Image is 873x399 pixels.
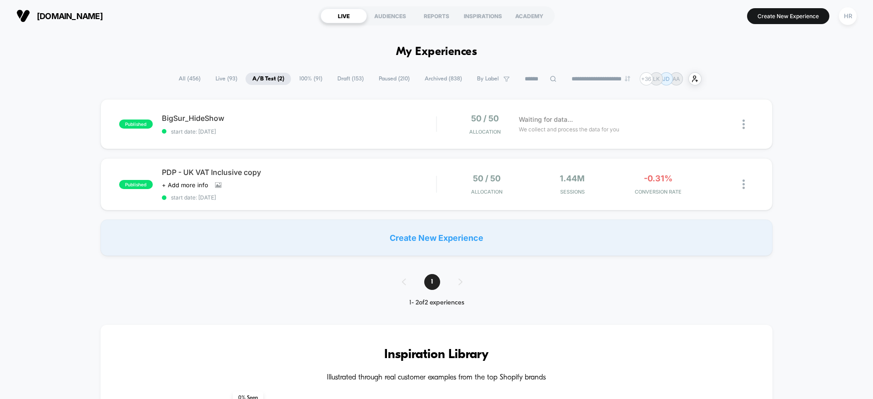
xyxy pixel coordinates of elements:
[617,189,699,195] span: CONVERSION RATE
[519,125,619,134] span: We collect and process the data for you
[393,299,481,307] div: 1 - 2 of 2 experiences
[625,76,630,81] img: end
[471,189,502,195] span: Allocation
[14,9,105,23] button: [DOMAIN_NAME]
[331,73,371,85] span: Draft ( 153 )
[473,174,501,183] span: 50 / 50
[532,189,613,195] span: Sessions
[37,11,103,21] span: [DOMAIN_NAME]
[644,174,672,183] span: -0.31%
[321,9,367,23] div: LIVE
[162,181,208,189] span: + Add more info
[747,8,829,24] button: Create New Experience
[653,75,660,82] p: LK
[413,9,460,23] div: REPORTS
[743,180,745,189] img: close
[672,75,680,82] p: AA
[128,348,745,362] h3: Inspiration Library
[172,73,207,85] span: All ( 456 )
[119,120,153,129] span: published
[460,9,506,23] div: INSPIRATIONS
[128,374,745,382] h4: Illustrated through real customer examples from the top Shopify brands
[100,219,773,256] div: Create New Experience
[418,73,469,85] span: Archived ( 838 )
[209,73,244,85] span: Live ( 93 )
[396,45,477,59] h1: My Experiences
[640,72,653,85] div: + 36
[839,7,857,25] div: HR
[372,73,416,85] span: Paused ( 210 )
[560,174,585,183] span: 1.44M
[162,114,436,123] span: BigSur_HideShow
[292,73,329,85] span: 100% ( 91 )
[16,9,30,23] img: Visually logo
[162,194,436,201] span: start date: [DATE]
[836,7,859,25] button: HR
[424,274,440,290] span: 1
[743,120,745,129] img: close
[246,73,291,85] span: A/B Test ( 2 )
[162,168,436,177] span: PDP - UK VAT Inclusive copy
[662,75,670,82] p: JD
[367,9,413,23] div: AUDIENCES
[471,114,499,123] span: 50 / 50
[506,9,552,23] div: ACADEMY
[519,115,573,125] span: Waiting for data...
[477,75,499,82] span: By Label
[162,128,436,135] span: start date: [DATE]
[119,180,153,189] span: published
[469,129,501,135] span: Allocation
